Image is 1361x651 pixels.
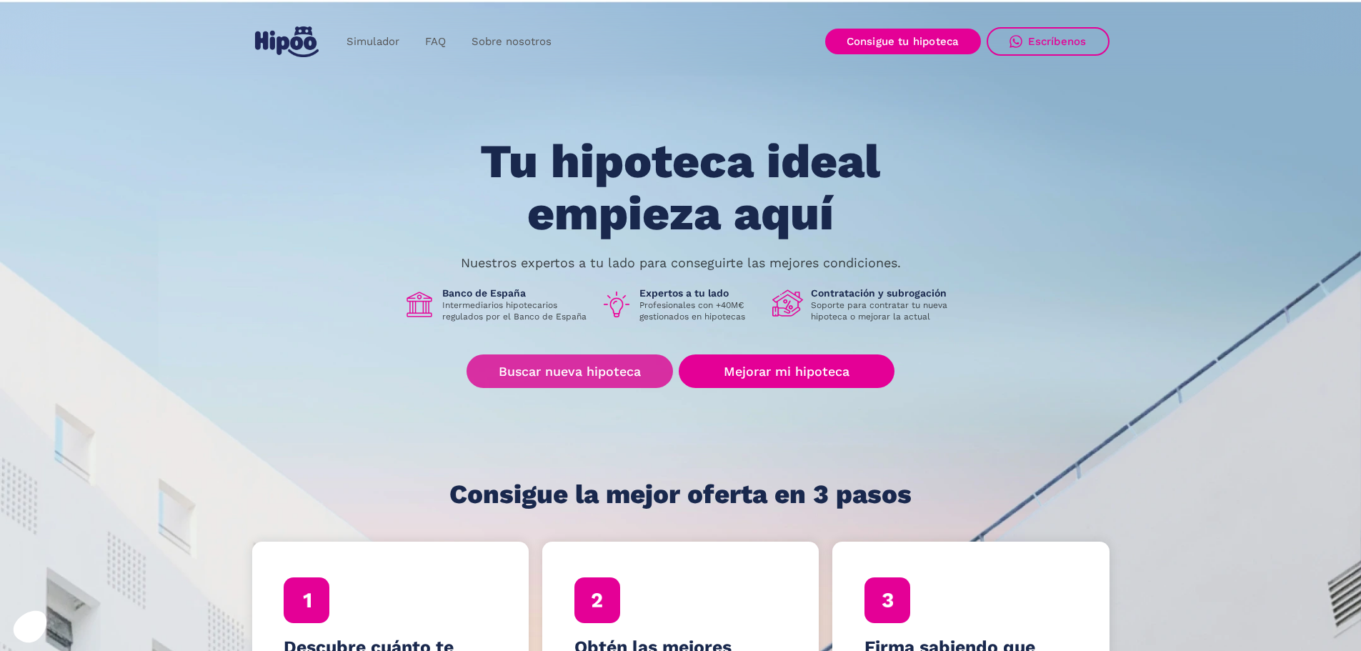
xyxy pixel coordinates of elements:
a: Consigue tu hipoteca [825,29,981,54]
h1: Contratación y subrogación [811,287,958,299]
h1: Expertos a tu lado [639,287,761,299]
div: Escríbenos [1028,35,1087,48]
h1: Consigue la mejor oferta en 3 pasos [449,480,912,509]
a: home [252,21,322,63]
p: Profesionales con +40M€ gestionados en hipotecas [639,299,761,322]
h1: Banco de España [442,287,589,299]
a: FAQ [412,28,459,56]
a: Buscar nueva hipoteca [467,354,673,388]
h1: Tu hipoteca ideal empieza aquí [409,136,951,239]
p: Nuestros expertos a tu lado para conseguirte las mejores condiciones. [461,257,901,269]
a: Sobre nosotros [459,28,564,56]
p: Soporte para contratar tu nueva hipoteca o mejorar la actual [811,299,958,322]
a: Escríbenos [987,27,1110,56]
a: Simulador [334,28,412,56]
p: Intermediarios hipotecarios regulados por el Banco de España [442,299,589,322]
a: Mejorar mi hipoteca [679,354,894,388]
